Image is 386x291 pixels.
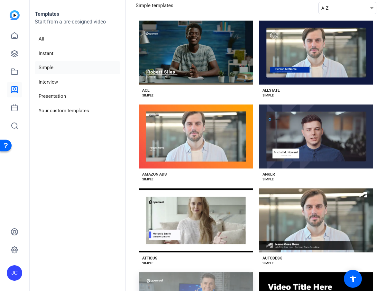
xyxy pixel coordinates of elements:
li: Your custom templates [35,104,120,117]
h3: Simple templates [136,2,173,14]
div: ACE [142,88,150,93]
div: SIMPLE [262,177,274,182]
button: Template image [139,105,253,168]
li: Simple [35,61,120,74]
button: Template image [259,105,373,168]
div: SIMPLE [142,177,153,182]
mat-icon: accessibility [349,275,357,283]
button: Template image [139,21,253,85]
button: Template image [139,188,253,252]
li: Presentation [35,90,120,103]
li: Instant [35,47,120,60]
div: ANKER [262,172,275,177]
div: SIMPLE [262,93,274,98]
button: Template image [259,21,373,85]
div: SIMPLE [142,261,153,266]
div: ATTICUS [142,256,157,261]
div: SIMPLE [142,93,153,98]
button: Template image [259,188,373,252]
li: Interview [35,76,120,89]
div: AUTODESK [262,256,282,261]
strong: Templates [35,11,59,17]
p: Start from a pre-designed video [35,18,120,31]
div: JC [7,265,22,281]
div: ALLSTATE [262,88,280,93]
div: AMAZON ADS [142,172,167,177]
li: All [35,32,120,46]
span: A-Z [321,5,328,11]
div: SIMPLE [262,261,274,266]
img: blue-gradient.svg [10,10,20,20]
